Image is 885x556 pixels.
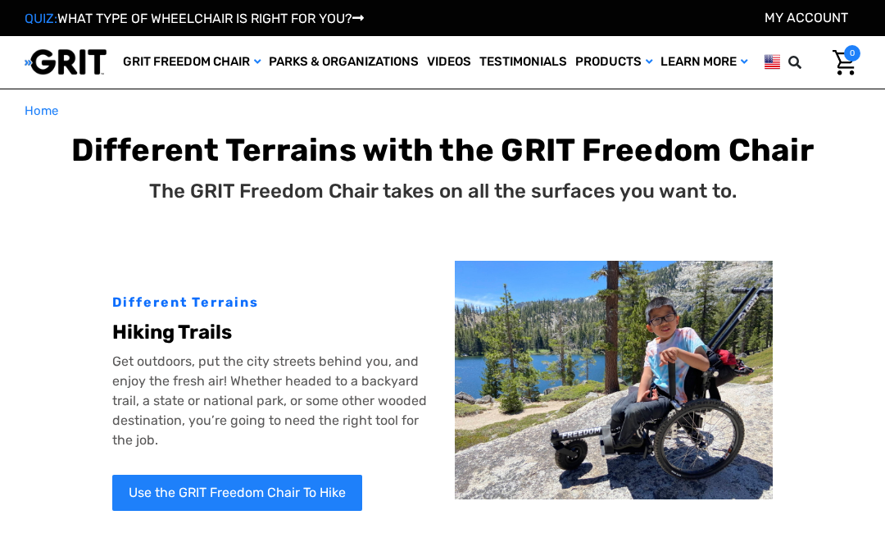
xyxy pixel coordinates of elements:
[25,102,58,121] a: Home
[25,102,860,121] nav: Breadcrumb
[423,36,475,89] a: Videos
[765,10,848,25] a: Account
[25,11,57,26] span: QUIZ:
[112,475,362,511] a: Use the GRIT Freedom Chair To Hike
[455,261,773,499] img: Child using GRIT Freedom Chair outdoor wheelchair on rocky slope with forest and water background
[833,50,856,75] img: Cart
[475,36,571,89] a: Testimonials
[112,293,430,312] div: Different Terrains
[25,48,107,75] img: GRIT All-Terrain Wheelchair and Mobility Equipment
[812,45,820,80] input: Search
[112,321,232,344] b: Hiking Trails
[656,36,751,89] a: Learn More
[765,52,780,72] img: us.png
[571,36,656,89] a: Products
[71,131,814,169] b: Different Terrains with the GRIT Freedom Chair
[820,45,860,80] a: Cart with 0 items
[265,36,423,89] a: Parks & Organizations
[25,103,58,118] span: Home
[844,45,860,62] span: 0
[112,352,430,450] p: Get outdoors, put the city streets behind you, and enjoy the fresh air! Whether headed to a backy...
[25,11,364,26] a: QUIZ:WHAT TYPE OF WHEELCHAIR IS RIGHT FOR YOU?
[119,36,265,89] a: GRIT Freedom Chair
[149,176,737,206] p: The GRIT Freedom Chair takes on all the surfaces you want to.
